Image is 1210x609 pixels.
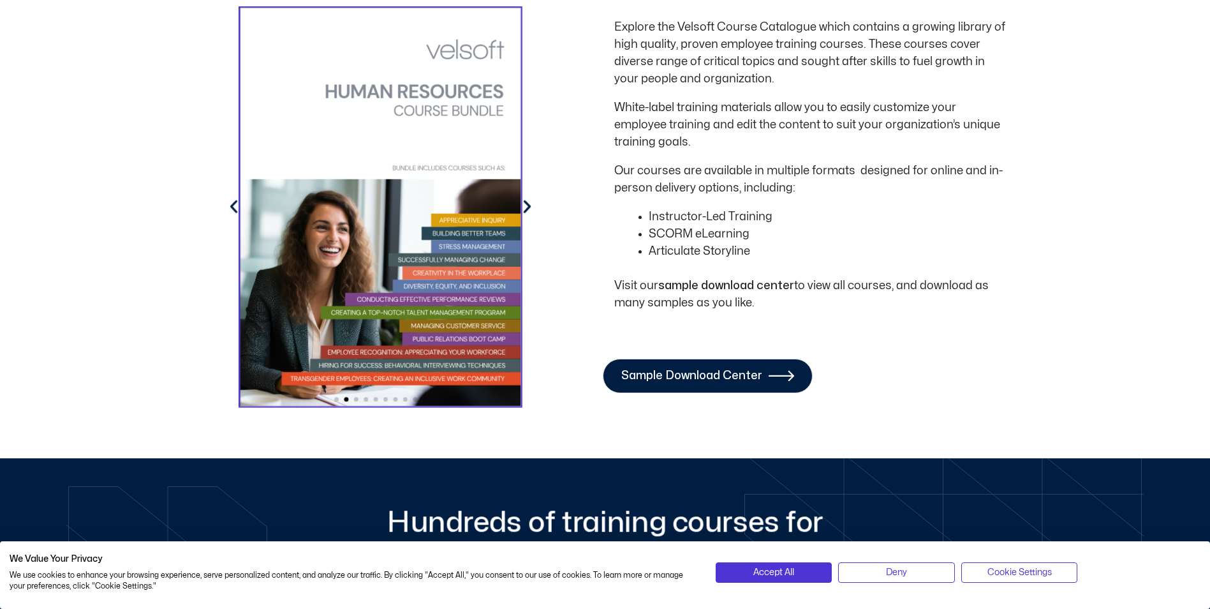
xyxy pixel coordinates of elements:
span: Go to slide 4 [363,397,367,402]
span: Go to slide 2 [344,397,348,402]
p: We use cookies to enhance your browsing experience, serve personalized content, and analyze our t... [10,570,697,592]
button: Deny all cookies [838,562,955,583]
span: Sample Download Center [621,370,762,382]
li: Articulate Storyline [649,243,1010,260]
div: Previous slide [225,198,242,215]
h2: We Value Your Privacy [10,553,697,565]
span: Go to slide 7 [393,397,397,402]
img: human resources employee training courses [239,6,522,407]
p: Our courses are available in multiple formats designed for online and in-person delivery options,... [614,162,1010,197]
li: SCORM eLearning [649,225,1010,243]
a: Sample Download Center [603,359,813,393]
li: Instructor-Led Training [649,208,1010,225]
h2: Hundreds of training courses for all professionals [378,506,832,573]
p: White-label training materials allow you to easily customize your employee training and edit the ... [614,99,1010,151]
div: 2 / 10 [239,6,522,407]
span: Go to slide 5 [373,397,378,402]
p: Visit our to view all courses, and download as many samples as you like. [614,277,1010,312]
span: Go to slide 1 [334,397,338,402]
span: Go to slide 6 [383,397,387,402]
span: Go to slide 3 [353,397,358,402]
span: Go to slide 8 [402,397,407,402]
strong: sample download center [658,280,794,291]
p: Explore the Velsoft Course Catalogue which contains a growing library of high quality, proven emp... [614,19,1010,87]
span: Cookie Settings [987,566,1052,580]
button: Adjust cookie preferences [961,562,1078,583]
div: Image Carousel [239,6,522,407]
span: Accept All [753,566,794,580]
span: Deny [886,566,907,580]
span: Go to slide 9 [412,397,417,402]
div: Next slide [519,198,536,215]
button: Accept all cookies [716,562,832,583]
span: Go to slide 10 [422,397,427,402]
